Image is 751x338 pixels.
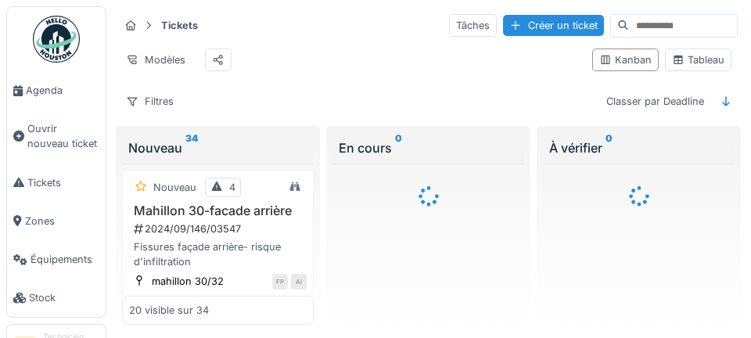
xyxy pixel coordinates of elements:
a: Agenda [7,71,106,110]
div: Nouveau [128,138,307,157]
div: FP [272,274,288,289]
div: Fissures façade arrière- risque d'infiltration [129,239,307,269]
span: Équipements [31,252,99,267]
span: Agenda [26,83,99,98]
img: Badge_color-CXgf-gQk.svg [33,16,80,63]
a: Zones [7,202,106,240]
div: Nouveau [153,180,196,195]
span: Ouvrir nouveau ticket [27,121,99,151]
sup: 34 [185,138,198,157]
div: Kanban [599,52,652,67]
a: Équipements [7,240,106,279]
a: Ouvrir nouveau ticket [7,110,106,163]
div: 20 visible sur 34 [129,303,209,318]
div: mahillon 30/32 [152,274,224,289]
div: Tâches [449,14,497,37]
sup: 0 [395,138,402,157]
div: 4 [229,180,235,195]
a: Tickets [7,164,106,202]
div: Créer un ticket [503,15,604,36]
span: Zones [25,214,99,228]
strong: Tickets [155,18,204,33]
span: Tickets [27,175,99,190]
div: 2024/09/146/03547 [132,221,307,236]
div: En cours [339,138,518,157]
div: Modèles [119,49,192,71]
span: Stock [29,290,99,305]
a: Stock [7,279,106,317]
h3: Mahillon 30-facade arrière [129,203,307,218]
div: Filtres [119,90,181,113]
div: À vérifier [549,138,728,157]
div: Tableau [672,52,724,67]
sup: 0 [605,138,613,157]
div: Classer par Deadline [599,90,711,113]
div: AI [291,274,307,289]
